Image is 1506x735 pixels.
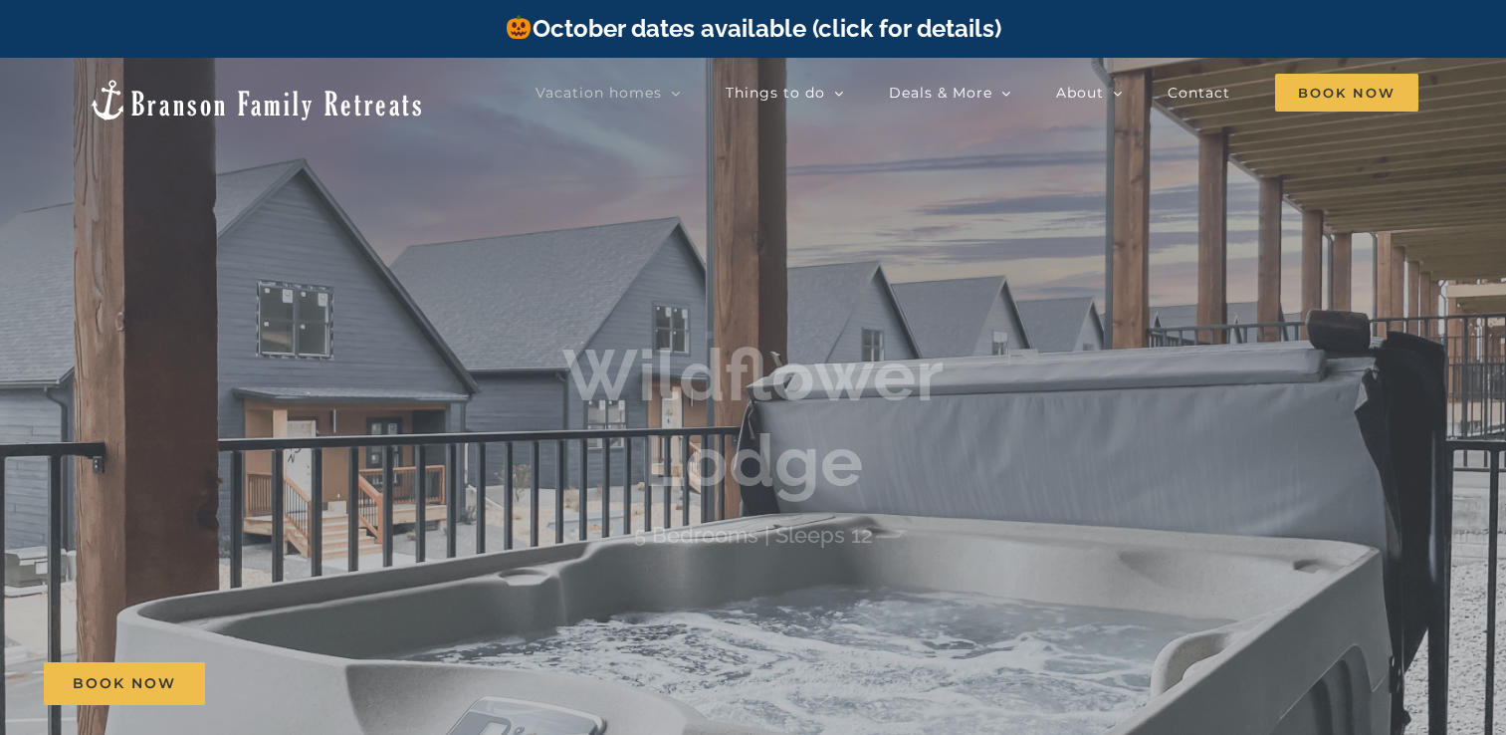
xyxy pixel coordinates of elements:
span: Things to do [726,86,825,100]
span: Book Now [73,675,176,692]
a: Deals & More [889,73,1011,113]
a: October dates available (click for details) [505,14,1000,43]
a: Contact [1168,73,1230,113]
span: About [1056,86,1104,100]
span: Contact [1168,86,1230,100]
a: Things to do [726,73,844,113]
span: Deals & More [889,86,992,100]
span: Vacation homes [536,86,662,100]
a: About [1056,73,1123,113]
a: Vacation homes [536,73,681,113]
img: Branson Family Retreats Logo [88,78,425,122]
nav: Main Menu [536,73,1418,113]
img: 🎃 [507,15,531,39]
b: Wildflower Lodge [562,333,944,503]
span: Book Now [1275,74,1418,112]
a: Book Now [44,662,205,705]
h4: 5 Bedrooms | Sleeps 12 [634,523,873,549]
